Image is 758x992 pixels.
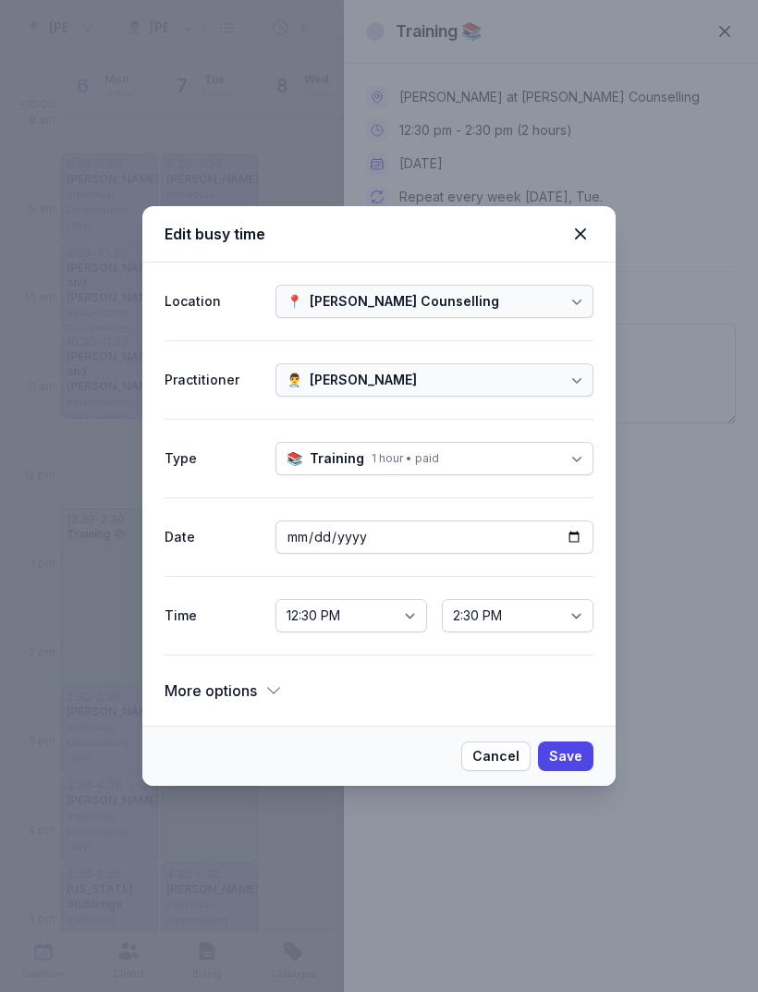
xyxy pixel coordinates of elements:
[165,678,257,704] span: More options
[165,447,261,470] div: Type
[372,451,439,466] div: 1 hour • paid
[461,741,531,771] button: Cancel
[165,290,261,312] div: Location
[275,520,593,554] input: Date
[165,526,261,548] div: Date
[538,741,593,771] button: Save
[165,605,261,627] div: Time
[165,369,261,391] div: Practitioner
[310,290,499,312] div: [PERSON_NAME] Counselling
[310,369,417,391] div: [PERSON_NAME]
[287,447,302,470] div: 📚
[549,745,582,767] span: Save
[287,290,302,312] div: 📍
[310,447,364,470] div: Training
[472,745,520,767] span: Cancel
[165,223,568,245] div: Edit busy time
[287,369,302,391] div: 👨‍⚕️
